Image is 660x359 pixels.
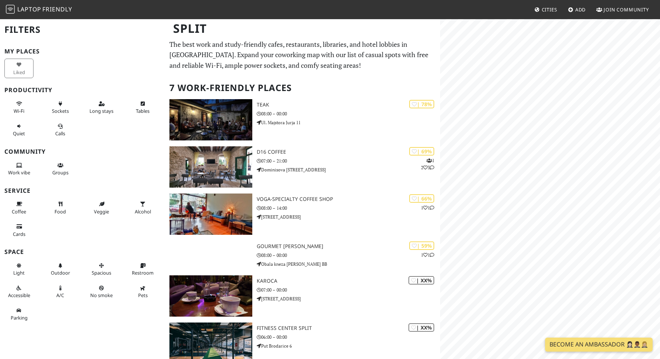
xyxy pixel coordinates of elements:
a: Add [565,3,589,16]
img: LaptopFriendly [6,5,15,14]
p: 08:00 – 00:00 [257,252,440,259]
h3: Gourmet [PERSON_NAME] [257,243,440,250]
p: 07:00 – 00:00 [257,286,440,293]
a: LaptopFriendly LaptopFriendly [6,3,72,16]
span: Stable Wi-Fi [14,108,24,114]
p: 08:00 – 00:00 [257,110,440,117]
button: Light [4,259,34,279]
h3: My Places [4,48,161,55]
span: Accessible [8,292,30,299]
button: Accessible [4,282,34,302]
span: Restroom [132,269,154,276]
span: Join Community [604,6,649,13]
a: Join Community [593,3,652,16]
p: Obala kneza [PERSON_NAME] BB [257,261,440,268]
img: D16 Coffee [169,146,252,188]
img: Karoca [169,275,252,317]
span: Pet friendly [138,292,148,299]
p: [STREET_ADDRESS] [257,213,440,220]
button: No smoke [87,282,116,302]
button: Cards [4,220,34,240]
h2: Filters [4,18,161,41]
h3: Teak [257,102,440,108]
span: Friendly [42,5,72,13]
div: | 69% [409,147,434,156]
span: People working [8,169,30,176]
button: Wi-Fi [4,98,34,117]
span: Power sockets [52,108,69,114]
span: Group tables [52,169,69,176]
p: 1 2 3 [421,157,434,171]
span: Laptop [17,5,41,13]
a: | 59% 11 Gourmet [PERSON_NAME] 08:00 – 00:00 Obala kneza [PERSON_NAME] BB [165,241,440,269]
span: Add [575,6,586,13]
span: Veggie [94,208,109,215]
div: | XX% [408,276,434,285]
p: 08:00 – 14:00 [257,205,440,212]
div: | 78% [409,100,434,108]
span: Credit cards [13,231,25,237]
button: Restroom [128,259,157,279]
button: Long stays [87,98,116,117]
p: 1 1 [421,204,434,211]
button: Quiet [4,120,34,140]
span: Work-friendly tables [136,108,150,114]
span: Food [55,208,66,215]
h3: Community [4,148,161,155]
h3: D16 Coffee [257,149,440,155]
p: 1 1 [421,251,434,258]
a: D16 Coffee | 69% 123 D16 Coffee 07:00 – 21:00 Dominisova [STREET_ADDRESS] [165,146,440,188]
button: Coffee [4,198,34,217]
p: Ul. Majstora Jurja 11 [257,119,440,126]
h3: Service [4,187,161,194]
button: Outdoor [46,259,75,279]
span: Coffee [12,208,26,215]
a: Teak | 78% Teak 08:00 – 00:00 Ul. Majstora Jurja 11 [165,99,440,140]
span: Spacious [92,269,111,276]
p: Put Brodarice 6 [257,342,440,349]
div: | 59% [409,241,434,250]
span: Alcohol [135,208,151,215]
h3: Productivity [4,87,161,94]
button: Spacious [87,259,116,279]
p: [STREET_ADDRESS] [257,295,440,302]
h2: 7 Work-Friendly Places [169,77,436,99]
button: Parking [4,304,34,324]
span: Video/audio calls [55,130,65,137]
button: Food [46,198,75,217]
span: Long stays [89,108,113,114]
span: Parking [11,314,28,321]
p: 06:00 – 00:00 [257,334,440,341]
h3: VOGA-Specialty Coffee Shop [257,196,440,202]
a: Cities [531,3,560,16]
div: | XX% [408,323,434,332]
button: Calls [46,120,75,140]
span: Air conditioned [56,292,64,299]
p: Dominisova [STREET_ADDRESS] [257,166,440,173]
button: Work vibe [4,159,34,179]
h3: Fitness Center Split [257,325,440,331]
button: Veggie [87,198,116,217]
h3: Karoca [257,278,440,284]
button: Sockets [46,98,75,117]
a: VOGA-Specialty Coffee Shop | 66% 11 VOGA-Specialty Coffee Shop 08:00 – 14:00 [STREET_ADDRESS] [165,194,440,235]
a: Become an Ambassador 🤵🏻‍♀️🤵🏾‍♂️🤵🏼‍♀️ [545,338,653,352]
span: Cities [542,6,557,13]
span: Quiet [13,130,25,137]
span: Natural light [13,269,25,276]
h3: Space [4,248,161,255]
p: 07:00 – 21:00 [257,157,440,164]
button: Alcohol [128,198,157,217]
button: A/C [46,282,75,302]
h1: Split [167,18,439,39]
button: Tables [128,98,157,117]
button: Pets [128,282,157,302]
img: Teak [169,99,252,140]
button: Groups [46,159,75,179]
div: | 66% [409,194,434,203]
p: The best work and study-friendly cafes, restaurants, libraries, and hotel lobbies in [GEOGRAPHIC_... [169,39,436,71]
a: Karoca | XX% Karoca 07:00 – 00:00 [STREET_ADDRESS] [165,275,440,317]
span: Outdoor area [51,269,70,276]
span: Smoke free [90,292,113,299]
img: VOGA-Specialty Coffee Shop [169,194,252,235]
